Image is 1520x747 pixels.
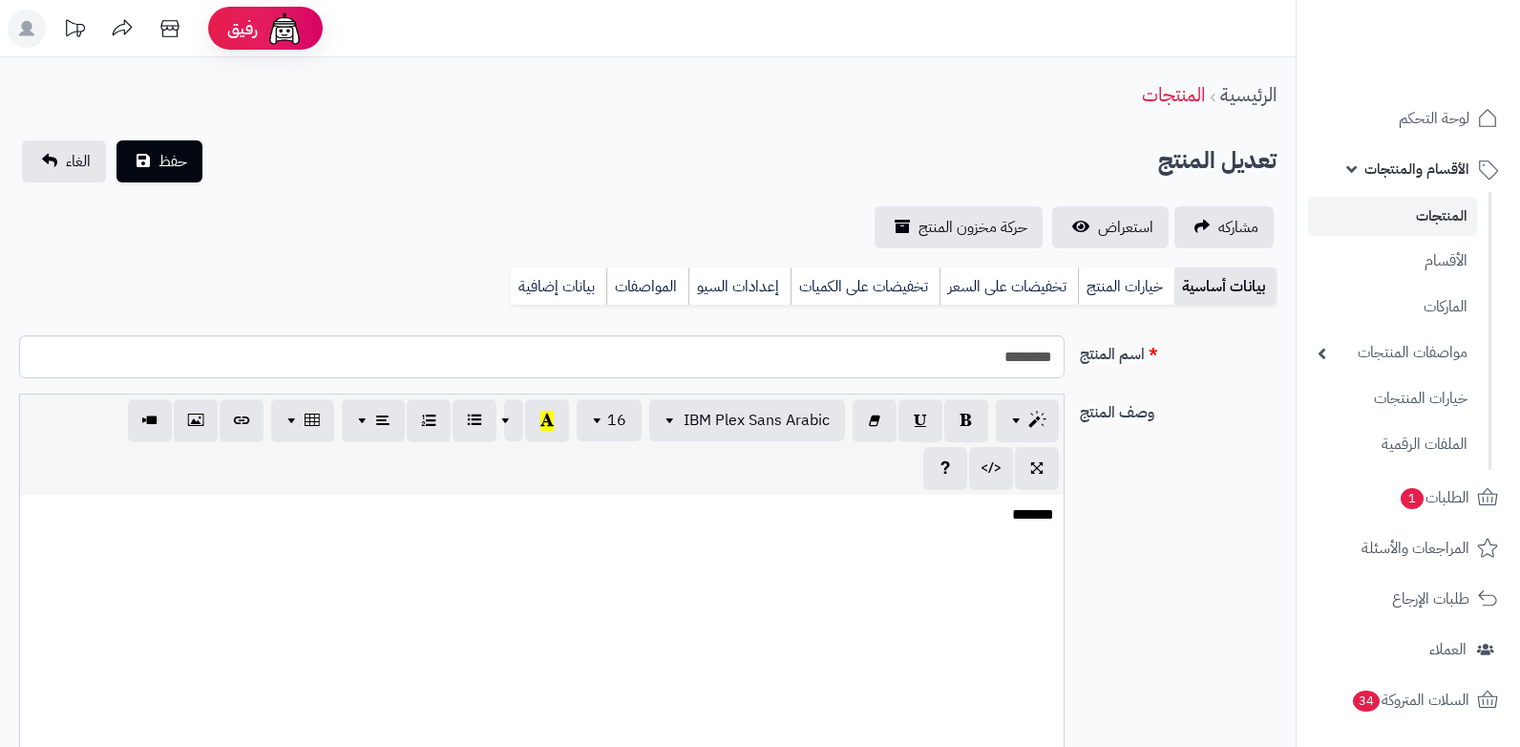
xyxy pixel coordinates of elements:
span: الأقسام والمنتجات [1364,156,1469,182]
a: المواصفات [606,267,688,306]
a: طلبات الإرجاع [1308,576,1509,622]
span: المراجعات والأسئلة [1362,535,1469,562]
span: رفيق [227,17,258,40]
span: الغاء [66,150,91,173]
img: ai-face.png [265,10,304,48]
label: وصف المنتج [1072,394,1284,424]
a: العملاء [1308,627,1509,672]
a: مشاركه [1174,206,1274,248]
span: مشاركه [1218,216,1258,239]
a: إعدادات السيو [688,267,791,306]
button: 16 [577,399,642,441]
a: بيانات أساسية [1174,267,1277,306]
img: logo-2.png [1390,14,1502,54]
a: تخفيضات على الكميات [791,267,939,306]
a: مواصفات المنتجات [1308,332,1477,373]
a: الطلبات1 [1308,475,1509,521]
button: حفظ [116,140,202,182]
a: تخفيضات على السعر [939,267,1078,306]
a: استعراض [1052,206,1169,248]
button: IBM Plex Sans Arabic [649,399,845,441]
label: اسم المنتج [1072,335,1284,366]
a: المنتجات [1308,197,1477,236]
a: الماركات [1308,287,1477,328]
a: خيارات المنتجات [1308,378,1477,419]
a: المراجعات والأسئلة [1308,525,1509,571]
a: الرئيسية [1220,80,1277,109]
span: الطلبات [1399,484,1469,511]
a: حركة مخزون المنتج [875,206,1043,248]
span: لوحة التحكم [1399,105,1469,132]
span: 34 [1353,690,1381,712]
span: استعراض [1098,216,1153,239]
a: خيارات المنتج [1078,267,1174,306]
span: 16 [607,409,626,432]
span: العملاء [1429,636,1467,663]
a: الغاء [22,140,106,182]
span: 1 [1401,487,1425,509]
h2: تعديل المنتج [1158,141,1277,181]
a: السلات المتروكة34 [1308,677,1509,723]
a: المنتجات [1142,80,1205,109]
a: الملفات الرقمية [1308,424,1477,465]
span: حركة مخزون المنتج [918,216,1027,239]
span: IBM Plex Sans Arabic [684,409,830,432]
a: لوحة التحكم [1308,96,1509,141]
a: تحديثات المنصة [51,10,98,53]
span: حفظ [158,150,187,173]
a: الأقسام [1308,241,1477,282]
span: طلبات الإرجاع [1392,586,1469,612]
a: بيانات إضافية [511,267,606,306]
span: السلات المتروكة [1351,687,1469,714]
